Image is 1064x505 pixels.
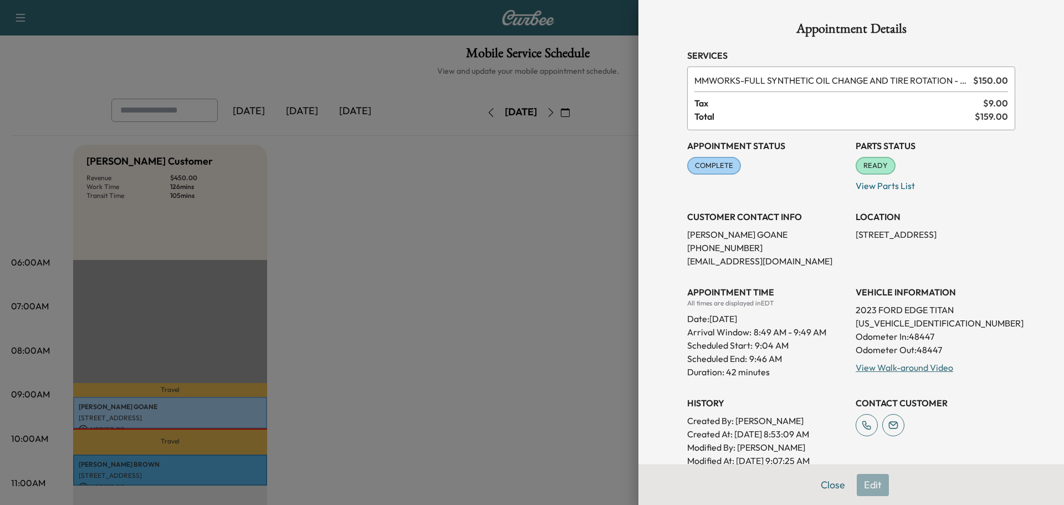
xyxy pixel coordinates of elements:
p: Odometer Out: 48447 [856,343,1015,356]
span: READY [857,160,894,171]
span: $ 9.00 [983,96,1008,110]
h1: Appointment Details [687,22,1015,40]
h3: Parts Status [856,139,1015,152]
p: 9:46 AM [749,352,782,365]
p: Scheduled Start: [687,339,753,352]
p: Duration: 42 minutes [687,365,847,379]
p: Modified At : [DATE] 9:07:25 AM [687,454,847,467]
span: 8:49 AM - 9:49 AM [754,325,826,339]
h3: APPOINTMENT TIME [687,285,847,299]
p: Modified By : [PERSON_NAME] [687,441,847,454]
p: [PERSON_NAME] GOANE [687,228,847,241]
span: $ 159.00 [975,110,1008,123]
span: COMPLETE [688,160,740,171]
p: [EMAIL_ADDRESS][DOMAIN_NAME] [687,254,847,268]
h3: CONTACT CUSTOMER [856,396,1015,410]
span: $ 150.00 [973,74,1008,87]
div: All times are displayed in EDT [687,299,847,308]
p: [PHONE_NUMBER] [687,241,847,254]
h3: LOCATION [856,210,1015,223]
h3: History [687,396,847,410]
p: Created By : [PERSON_NAME] [687,414,847,427]
div: Date: [DATE] [687,308,847,325]
span: Tax [694,96,983,110]
h3: CUSTOMER CONTACT INFO [687,210,847,223]
p: 9:04 AM [755,339,789,352]
h3: Services [687,49,1015,62]
p: [STREET_ADDRESS] [856,228,1015,241]
p: Odometer In: 48447 [856,330,1015,343]
p: [US_VEHICLE_IDENTIFICATION_NUMBER] [856,317,1015,330]
span: FULL SYNTHETIC OIL CHANGE AND TIRE ROTATION - WORKS PACKAGE [694,74,969,87]
a: View Walk-around Video [856,362,953,373]
h3: VEHICLE INFORMATION [856,285,1015,299]
h3: Appointment Status [687,139,847,152]
p: Arrival Window: [687,325,847,339]
p: Scheduled End: [687,352,747,365]
p: 2023 FORD EDGE TITAN [856,303,1015,317]
button: Close [814,474,852,496]
p: Created At : [DATE] 8:53:09 AM [687,427,847,441]
p: View Parts List [856,175,1015,192]
span: Total [694,110,975,123]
